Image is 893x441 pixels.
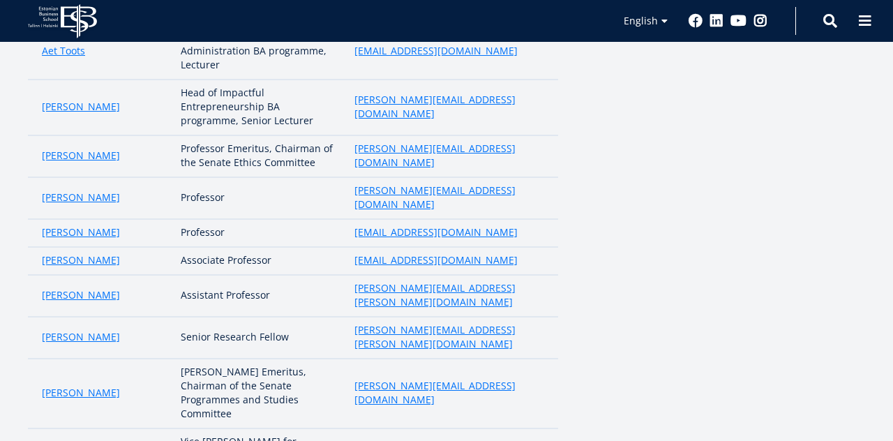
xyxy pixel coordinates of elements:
[174,219,347,247] td: Professor
[42,149,120,163] a: [PERSON_NAME]
[42,253,120,267] a: [PERSON_NAME]
[354,44,518,58] a: [EMAIL_ADDRESS][DOMAIN_NAME]
[354,225,518,239] a: [EMAIL_ADDRESS][DOMAIN_NAME]
[354,379,544,407] a: [PERSON_NAME][EMAIL_ADDRESS][DOMAIN_NAME]
[174,135,347,177] td: Professor Emeritus, Chairman of the Senate Ethics Committee
[689,14,703,28] a: Facebook
[354,93,544,121] a: [PERSON_NAME][EMAIL_ADDRESS][DOMAIN_NAME]
[174,275,347,317] td: Assistant Professor
[42,190,120,204] a: [PERSON_NAME]
[42,330,120,344] a: [PERSON_NAME]
[174,359,347,428] td: [PERSON_NAME] Emeritus, Chairman of the Senate Programmes and Studies Committee
[354,184,544,211] a: [PERSON_NAME][EMAIL_ADDRESS][DOMAIN_NAME]
[730,14,746,28] a: Youtube
[42,225,120,239] a: [PERSON_NAME]
[354,281,544,309] a: [PERSON_NAME][EMAIL_ADDRESS][PERSON_NAME][DOMAIN_NAME]
[42,386,120,400] a: [PERSON_NAME]
[42,288,120,302] a: [PERSON_NAME]
[174,317,347,359] td: Senior Research Fellow
[753,14,767,28] a: Instagram
[710,14,723,28] a: Linkedin
[354,142,544,170] a: [PERSON_NAME][EMAIL_ADDRESS][DOMAIN_NAME]
[354,323,544,351] a: [PERSON_NAME][EMAIL_ADDRESS][PERSON_NAME][DOMAIN_NAME]
[174,80,347,135] td: Head of Impactful Entrepreneurship BA programme, Senior Lecturer
[174,24,347,80] td: Head of International Business Administration BA programme, Lecturer
[354,253,518,267] a: [EMAIL_ADDRESS][DOMAIN_NAME]
[174,177,347,219] td: Professor
[174,247,347,275] td: Associate Professor
[42,100,120,114] a: [PERSON_NAME]
[42,44,85,58] a: Aet Toots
